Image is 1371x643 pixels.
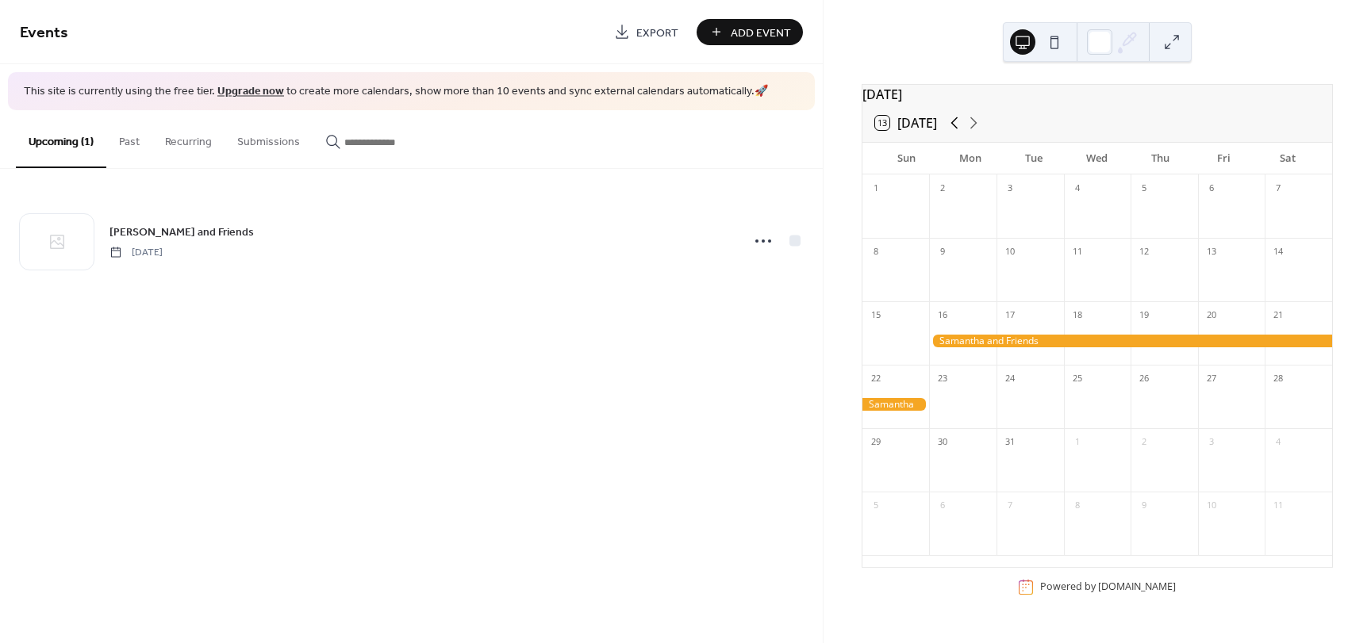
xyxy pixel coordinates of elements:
div: 4 [1069,180,1086,197]
div: 7 [1269,180,1287,197]
div: 12 [1135,243,1153,261]
span: Events [20,17,68,48]
a: [DOMAIN_NAME] [1098,580,1176,593]
div: 30 [934,434,951,451]
div: 23 [934,370,951,388]
div: 15 [867,307,885,324]
div: 28 [1269,370,1287,388]
div: 26 [1135,370,1153,388]
button: Add Event [697,19,803,45]
div: 6 [1203,180,1220,197]
div: 4 [1269,434,1287,451]
span: [DATE] [109,245,163,259]
div: [DATE] [862,85,1332,104]
div: 21 [1269,307,1287,324]
div: Powered by [1040,580,1176,593]
div: 8 [867,243,885,261]
div: Sun [875,143,939,174]
div: 10 [1203,497,1220,515]
div: 18 [1069,307,1086,324]
div: Sat [1256,143,1319,174]
button: Upcoming (1) [16,110,106,168]
div: Fri [1192,143,1256,174]
div: Tue [1002,143,1066,174]
div: 24 [1001,370,1019,388]
a: Upgrade now [217,81,284,102]
div: 5 [867,497,885,515]
div: 2 [934,180,951,197]
div: 8 [1069,497,1086,515]
div: 7 [1001,497,1019,515]
div: 11 [1269,497,1287,515]
a: Export [602,19,690,45]
div: 10 [1001,243,1019,261]
div: 2 [1135,434,1153,451]
div: 6 [934,497,951,515]
div: 17 [1001,307,1019,324]
div: 1 [1069,434,1086,451]
div: 9 [1135,497,1153,515]
div: 13 [1203,243,1220,261]
div: 22 [867,370,885,388]
div: Thu [1129,143,1192,174]
div: 27 [1203,370,1220,388]
button: Past [106,110,152,166]
button: 13[DATE] [870,112,943,134]
button: Recurring [152,110,225,166]
a: [PERSON_NAME] and Friends [109,223,254,241]
div: Samantha and Friends [929,335,1332,348]
div: 5 [1135,180,1153,197]
div: Wed [1066,143,1129,174]
span: [PERSON_NAME] and Friends [109,224,254,240]
div: 11 [1069,243,1086,261]
div: 3 [1203,434,1220,451]
span: Export [636,25,678,41]
div: 9 [934,243,951,261]
button: Submissions [225,110,313,166]
div: 1 [867,180,885,197]
div: 16 [934,307,951,324]
div: 29 [867,434,885,451]
div: Samantha and Friends [862,398,930,411]
div: 14 [1269,243,1287,261]
div: 25 [1069,370,1086,388]
div: 31 [1001,434,1019,451]
div: Mon [939,143,1002,174]
div: 19 [1135,307,1153,324]
span: This site is currently using the free tier. to create more calendars, show more than 10 events an... [24,84,768,100]
span: Add Event [731,25,791,41]
div: 20 [1203,307,1220,324]
div: 3 [1001,180,1019,197]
